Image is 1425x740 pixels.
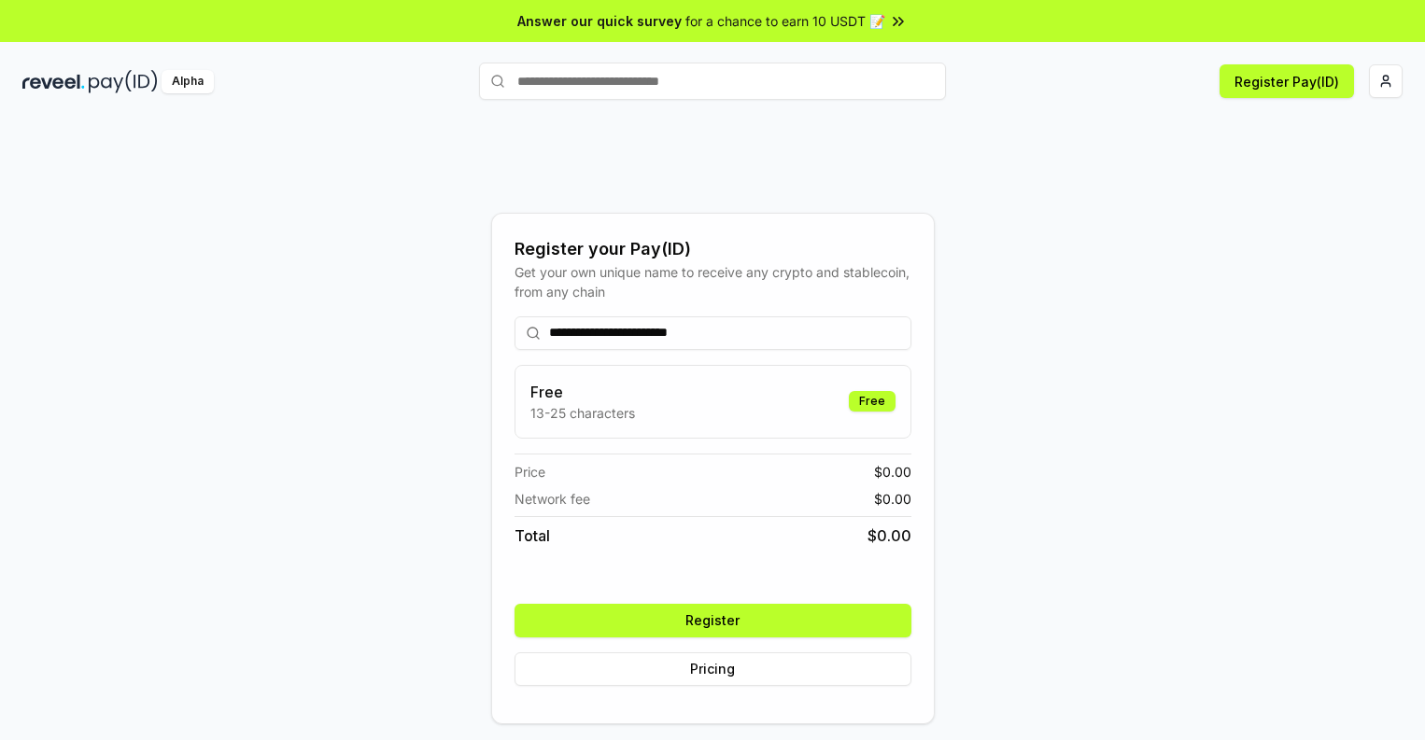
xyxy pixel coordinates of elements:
[868,524,911,547] span: $ 0.00
[515,652,911,686] button: Pricing
[515,262,911,301] div: Get your own unique name to receive any crypto and stablecoin, from any chain
[685,11,885,31] span: for a chance to earn 10 USDT 📝
[515,489,590,509] span: Network fee
[874,462,911,482] span: $ 0.00
[530,403,635,423] p: 13-25 characters
[874,489,911,509] span: $ 0.00
[22,70,85,93] img: reveel_dark
[515,604,911,637] button: Register
[515,524,550,547] span: Total
[515,462,545,482] span: Price
[530,381,635,403] h3: Free
[849,391,896,412] div: Free
[162,70,214,93] div: Alpha
[517,11,682,31] span: Answer our quick survey
[1220,64,1354,98] button: Register Pay(ID)
[515,236,911,262] div: Register your Pay(ID)
[89,70,158,93] img: pay_id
